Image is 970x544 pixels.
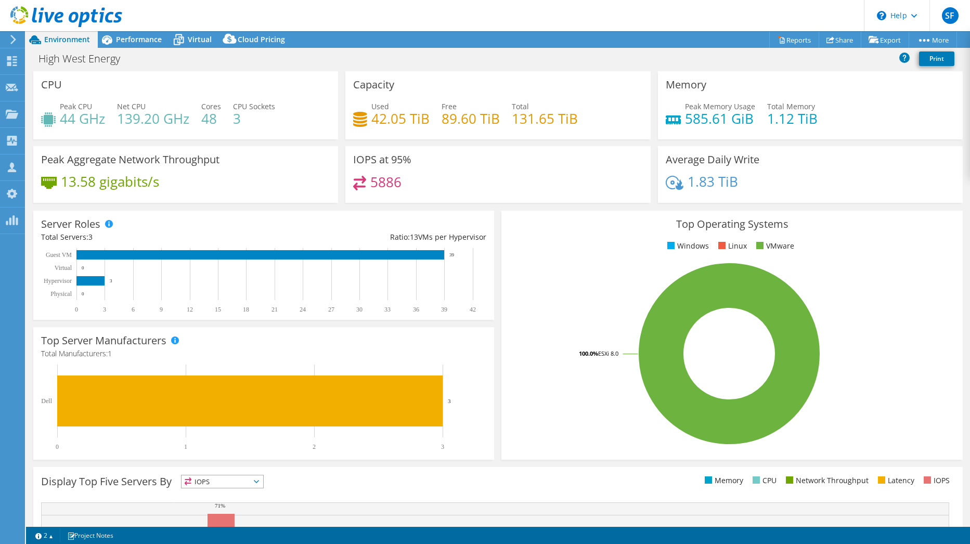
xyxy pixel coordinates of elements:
[41,218,100,230] h3: Server Roles
[442,101,457,111] span: Free
[328,306,334,313] text: 27
[233,113,275,124] h4: 3
[370,176,402,188] h4: 5886
[750,475,777,486] li: CPU
[688,176,738,187] h4: 1.83 TiB
[371,101,389,111] span: Used
[767,101,815,111] span: Total Memory
[201,113,221,124] h4: 48
[767,113,818,124] h4: 1.12 TiB
[666,154,759,165] h3: Average Daily Write
[666,79,706,90] h3: Memory
[353,154,411,165] h3: IOPS at 95%
[877,11,886,20] svg: \n
[356,306,363,313] text: 30
[819,32,861,48] a: Share
[942,7,959,24] span: SF
[384,306,391,313] text: 33
[371,113,430,124] h4: 42.05 TiB
[448,398,451,404] text: 3
[441,306,447,313] text: 39
[60,529,121,542] a: Project Notes
[61,176,159,187] h4: 13.58 gigabits/s
[875,475,914,486] li: Latency
[470,306,476,313] text: 42
[861,32,909,48] a: Export
[512,101,529,111] span: Total
[685,101,755,111] span: Peak Memory Usage
[716,240,747,252] li: Linux
[116,34,162,44] span: Performance
[702,475,743,486] li: Memory
[909,32,957,48] a: More
[28,529,60,542] a: 2
[300,306,306,313] text: 24
[110,278,112,283] text: 3
[441,443,444,450] text: 3
[88,232,93,242] span: 3
[353,79,394,90] h3: Capacity
[921,475,950,486] li: IOPS
[598,349,618,357] tspan: ESXi 8.0
[579,349,598,357] tspan: 100.0%
[238,34,285,44] span: Cloud Pricing
[41,335,166,346] h3: Top Server Manufacturers
[41,154,219,165] h3: Peak Aggregate Network Throughput
[509,218,954,230] h3: Top Operating Systems
[449,252,455,257] text: 39
[413,306,419,313] text: 36
[685,113,755,124] h4: 585.61 GiB
[201,101,221,111] span: Cores
[103,306,106,313] text: 3
[46,251,72,258] text: Guest VM
[184,443,187,450] text: 1
[512,113,578,124] h4: 131.65 TiB
[215,502,225,509] text: 71%
[264,231,486,243] div: Ratio: VMs per Hypervisor
[56,443,59,450] text: 0
[117,101,146,111] span: Net CPU
[117,113,189,124] h4: 139.20 GHz
[50,290,72,297] text: Physical
[108,348,112,358] span: 1
[187,306,193,313] text: 12
[313,443,316,450] text: 2
[82,265,84,270] text: 0
[665,240,709,252] li: Windows
[44,34,90,44] span: Environment
[41,79,62,90] h3: CPU
[41,231,264,243] div: Total Servers:
[919,51,954,66] a: Print
[60,101,92,111] span: Peak CPU
[769,32,819,48] a: Reports
[34,53,136,64] h1: High West Energy
[215,306,221,313] text: 15
[783,475,869,486] li: Network Throughput
[160,306,163,313] text: 9
[442,113,500,124] h4: 89.60 TiB
[132,306,135,313] text: 6
[410,232,418,242] span: 13
[754,240,794,252] li: VMware
[44,277,72,284] text: Hypervisor
[41,397,52,405] text: Dell
[271,306,278,313] text: 21
[188,34,212,44] span: Virtual
[233,101,275,111] span: CPU Sockets
[243,306,249,313] text: 18
[41,348,486,359] h4: Total Manufacturers:
[82,291,84,296] text: 0
[60,113,105,124] h4: 44 GHz
[182,475,263,488] span: IOPS
[75,306,78,313] text: 0
[55,264,72,271] text: Virtual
